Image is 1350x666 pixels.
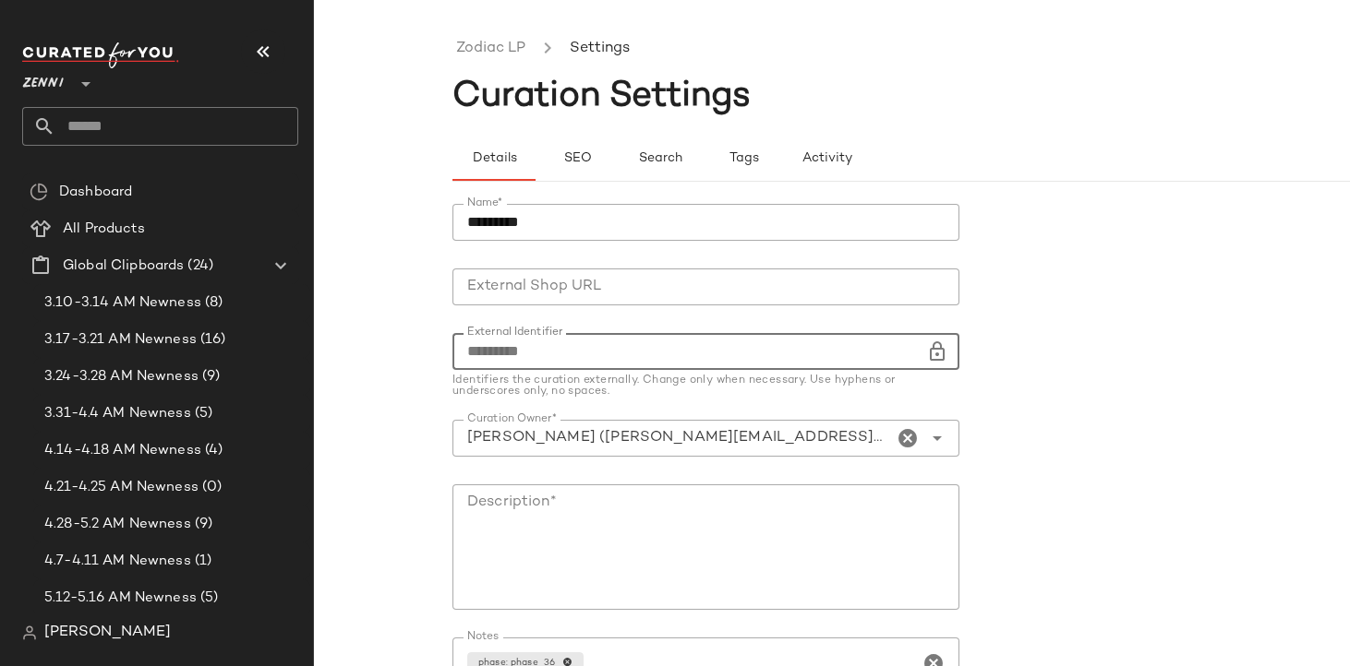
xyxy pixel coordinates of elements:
li: Settings [566,37,633,61]
img: cfy_white_logo.C9jOOHJF.svg [22,42,179,68]
span: All Products [63,219,145,240]
span: SEO [562,151,591,166]
span: Zenni [22,63,64,96]
span: 4.14-4.18 AM Newness [44,440,201,461]
span: 4.21-4.25 AM Newness [44,477,199,498]
span: 3.31-4.4 AM Newness [44,403,191,424]
span: 3.17-3.21 AM Newness [44,329,197,351]
span: (9) [191,514,212,535]
img: svg%3e [30,183,48,201]
span: Global Clipboards [63,256,184,277]
span: 4.28-5.2 AM Newness [44,514,191,535]
span: [PERSON_NAME] [44,622,171,644]
a: Zodiac LP [456,37,525,61]
span: (16) [197,329,226,351]
span: Search [638,151,682,166]
span: 5.12-5.16 AM Newness [44,588,197,609]
span: (8) [201,292,223,314]
span: (0) [199,477,222,498]
i: Clear Curation Owner* [897,427,919,449]
span: (5) [197,588,218,609]
img: svg%3e [22,625,37,640]
i: Open [926,427,948,449]
span: Activity [801,151,851,166]
span: 3.10-3.14 AM Newness [44,292,201,314]
span: Curation Settings [452,78,751,115]
div: Identifiers the curation externally. Change only when necessary. Use hyphens or underscores only,... [452,375,959,398]
span: Dashboard [59,182,132,203]
span: (9) [199,366,220,387]
span: (5) [191,403,212,424]
span: 3.24-3.28 AM Newness [44,366,199,387]
span: Details [471,151,516,166]
span: (24) [184,256,213,277]
span: (1) [191,551,211,572]
span: Tags [728,151,758,166]
span: 4.7-4.11 AM Newness [44,551,191,572]
span: (4) [201,440,223,461]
